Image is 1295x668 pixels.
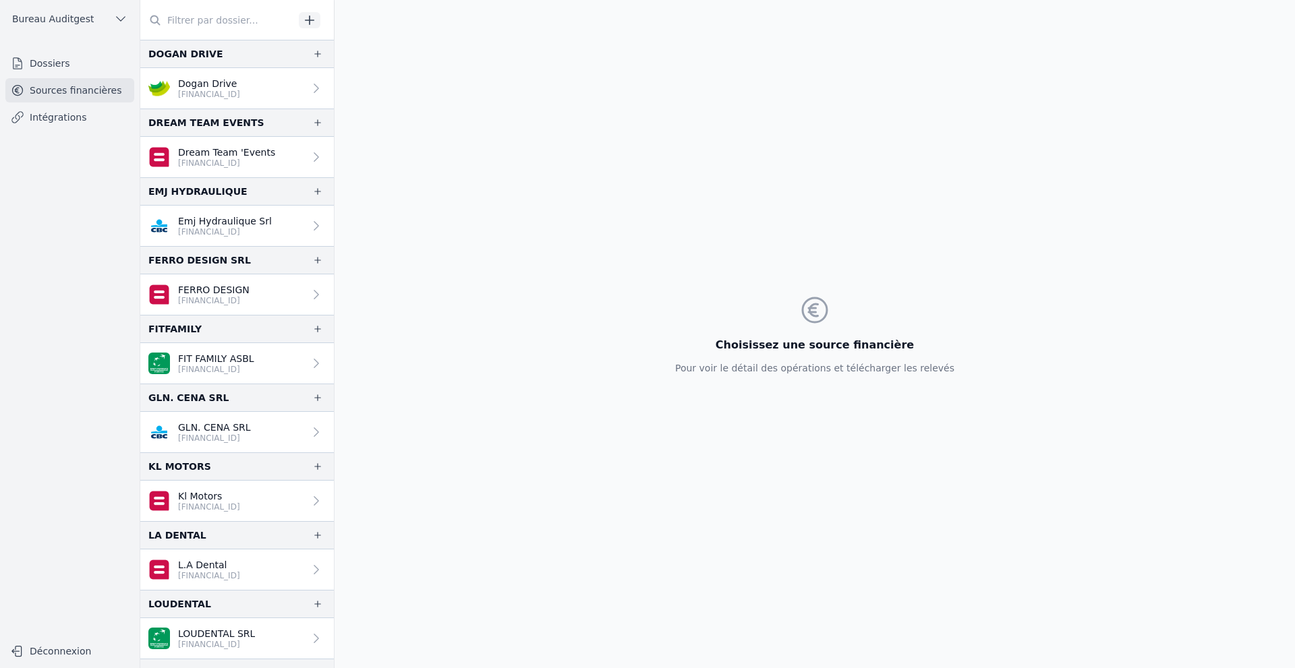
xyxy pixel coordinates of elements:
p: Kl Motors [178,489,240,503]
p: [FINANCIAL_ID] [178,433,251,444]
a: Sources financières [5,78,134,102]
p: L.A Dental [178,558,240,572]
p: [FINANCIAL_ID] [178,226,272,237]
img: belfius.png [148,146,170,168]
p: FERRO DESIGN [178,283,250,297]
a: Dogan Drive [FINANCIAL_ID] [140,68,334,109]
a: LOUDENTAL SRL [FINANCIAL_ID] [140,618,334,659]
a: GLN. CENA SRL [FINANCIAL_ID] [140,412,334,452]
p: [FINANCIAL_ID] [178,639,255,650]
p: [FINANCIAL_ID] [178,89,240,100]
p: GLN. CENA SRL [178,421,251,434]
div: FERRO DESIGN SRL [148,252,251,268]
a: FIT FAMILY ASBL [FINANCIAL_ID] [140,343,334,384]
a: Dream Team 'Events [FINANCIAL_ID] [140,137,334,177]
div: GLN. CENA SRL [148,390,229,406]
a: Emj Hydraulique Srl [FINANCIAL_ID] [140,206,334,246]
p: Dogan Drive [178,77,240,90]
div: DOGAN DRIVE [148,46,223,62]
p: FIT FAMILY ASBL [178,352,254,365]
p: Pour voir le détail des opérations et télécharger les relevés [675,361,954,375]
img: belfius.png [148,284,170,305]
a: Intégrations [5,105,134,129]
span: Bureau Auditgest [12,12,94,26]
div: FITFAMILY [148,321,202,337]
p: [FINANCIAL_ID] [178,364,254,375]
img: crelan.png [148,78,170,99]
p: [FINANCIAL_ID] [178,502,240,512]
img: belfius.png [148,559,170,580]
button: Bureau Auditgest [5,8,134,30]
div: DREAM TEAM EVENTS [148,115,264,131]
a: L.A Dental [FINANCIAL_ID] [140,549,334,590]
a: FERRO DESIGN [FINANCIAL_ID] [140,274,334,315]
div: EMJ HYDRAULIQUE [148,183,248,200]
img: BNP_BE_BUSINESS_GEBABEBB.png [148,628,170,649]
p: [FINANCIAL_ID] [178,158,275,169]
div: KL MOTORS [148,458,211,475]
img: CBC_CREGBEBB.png [148,215,170,237]
p: LOUDENTAL SRL [178,627,255,640]
a: Dossiers [5,51,134,75]
p: Emj Hydraulique Srl [178,214,272,228]
button: Déconnexion [5,640,134,662]
a: Kl Motors [FINANCIAL_ID] [140,481,334,521]
p: Dream Team 'Events [178,146,275,159]
img: BNP_BE_BUSINESS_GEBABEBB.png [148,353,170,374]
div: LOUDENTAL [148,596,211,612]
img: CBC_CREGBEBB.png [148,421,170,443]
img: belfius.png [148,490,170,512]
h3: Choisissez une source financière [675,337,954,353]
div: LA DENTAL [148,527,206,543]
p: [FINANCIAL_ID] [178,295,250,306]
input: Filtrer par dossier... [140,8,294,32]
p: [FINANCIAL_ID] [178,570,240,581]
